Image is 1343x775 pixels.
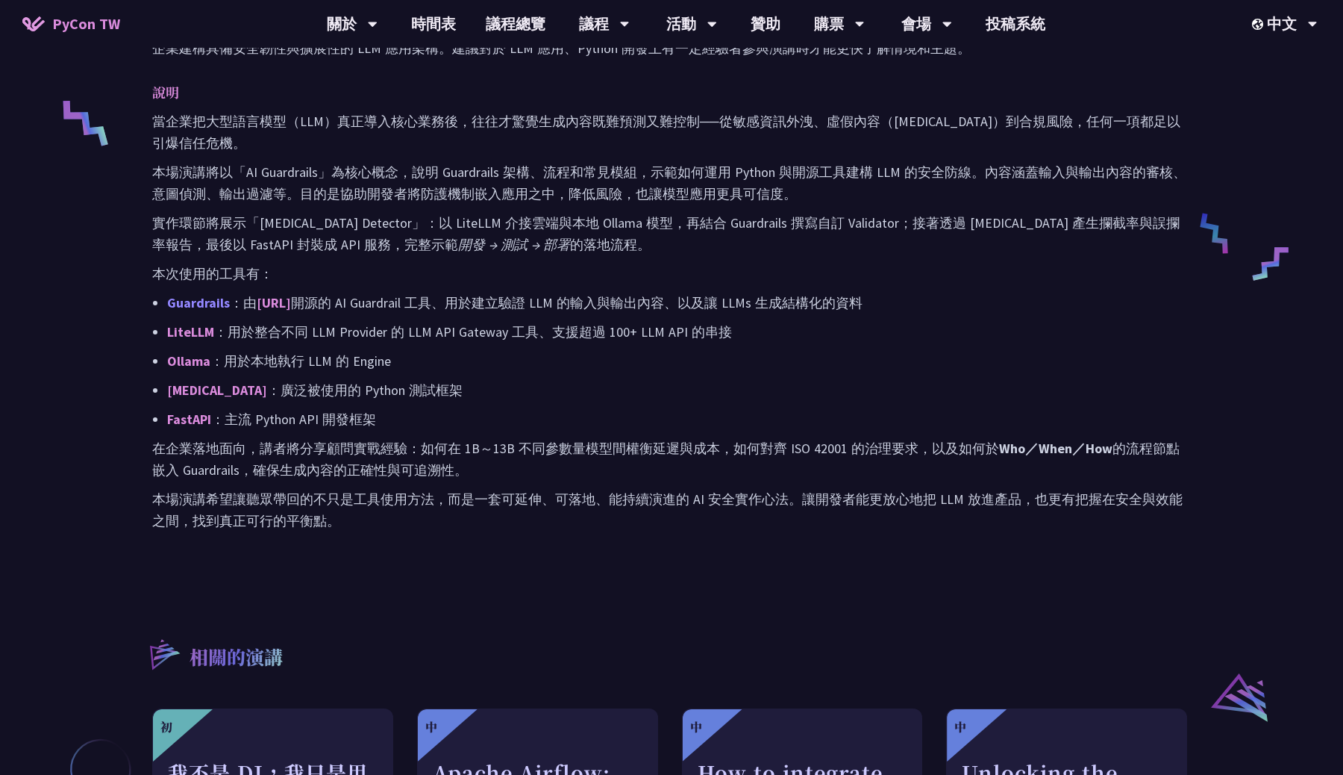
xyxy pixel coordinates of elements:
p: 當企業把大型語言模型（LLM）真正導入核心業務後，往往才驚覺生成內容既難預測又難控制──從敏感資訊外洩、虛假內容（[MEDICAL_DATA]）到合規風險，任何一項都足以引爆信任危機。 [152,111,1191,154]
a: FastAPI [167,411,211,428]
p: ：用於本地執行 LLM 的 Engine [167,350,1191,372]
p: ：由 開源的 AI Guardrail 工具、用於建立驗證 LLM 的輸入與輸出內容、以及讓 LLMs 生成結構化的資料 [167,292,1191,314]
p: ：主流 Python API 開發框架 [167,408,1191,430]
img: Locale Icon [1252,19,1267,30]
p: 本次使用的工具有： [152,263,1191,284]
p: 說明 [152,81,1161,103]
img: Home icon of PyCon TW 2025 [22,16,45,31]
a: [URL] [257,294,291,311]
p: 本場演講希望讓聽眾帶回的不只是工具使用方法，而是一套可延伸、可落地、能持續演進的 AI 安全實作心法。讓開發者能更放心地把 LLM 放進產品，也更有把握在安全與效能之間，找到真正可行的平衡點。 [152,488,1191,532]
p: 相關的演講 [190,644,283,673]
p: 在企業落地面向，講者將分享顧問實戰經驗：如何在 1B～13B 不同參數量模型間權衡延遲與成本，如何對齊 ISO 42001 的治理要求，以及如何於 的流程節點嵌入 Guardrails，確保生成... [152,438,1191,481]
strong: Who／When／How [999,440,1112,457]
p: ：廣泛被使用的 Python 測試框架 [167,379,1191,401]
div: 中 [954,718,966,736]
div: 初 [160,718,172,736]
div: 中 [690,718,702,736]
em: 開發 → 測試 → 部署 [458,236,570,253]
p: 本場演講將以「AI Guardrails」為核心概念，說明 Guardrails 架構、流程和常見模組，示範如何運用 Python 與開源工具建構 LLM 的安全防線。內容涵蓋輸入與輸出內容的審... [152,161,1191,205]
a: PyCon TW [7,5,135,43]
div: 中 [425,718,437,736]
img: r3.8d01567.svg [128,617,200,690]
a: Ollama [167,352,210,370]
a: LiteLLM [167,323,214,340]
a: Guardrails [167,294,230,311]
p: ：用於整合不同 LLM Provider 的 LLM API Gateway 工具、支援超過 100+ LLM API 的串接 [167,321,1191,343]
a: [MEDICAL_DATA] [167,382,267,399]
p: 實作環節將展示「[MEDICAL_DATA] Detector」：以 LiteLLM 介接雲端與本地 Ollama 模型，再結合 Guardrails 撰寫自訂 Validator；接著透過 [... [152,212,1191,255]
span: PyCon TW [52,13,120,35]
